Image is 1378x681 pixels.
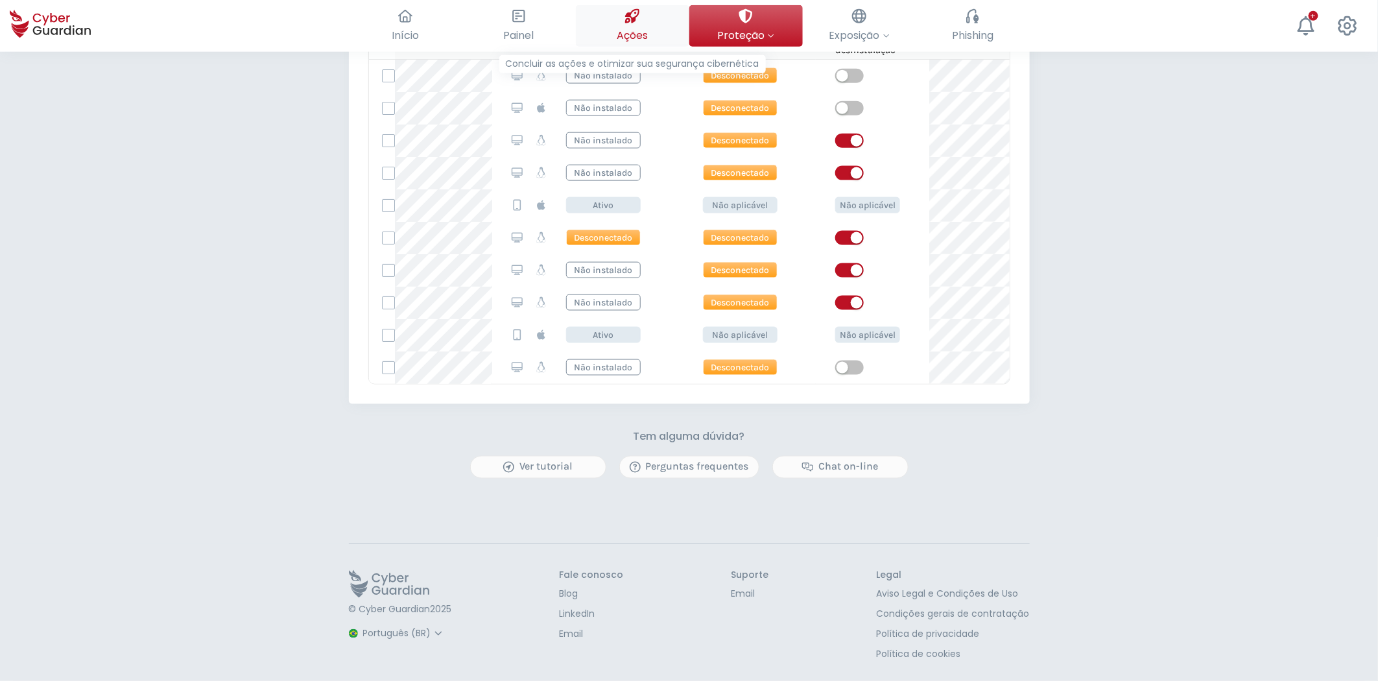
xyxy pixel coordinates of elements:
span: Não aplicável [835,197,900,213]
a: Condições gerais de contratação [877,608,1030,621]
div: Perguntas frequentes [630,459,749,475]
h3: Suporte [731,570,769,582]
span: Desconectado [703,230,778,246]
a: Email [731,588,769,601]
a: Aviso Legal e Condições de Uso [877,588,1030,601]
h3: Fale conosco [560,570,624,582]
span: Proteção [717,27,774,43]
a: Política de cookies [877,648,1030,662]
span: Desconectado [703,262,778,278]
span: Desconectado [703,294,778,311]
p: © Cyber Guardian 2025 [349,604,452,616]
span: Não instalado [566,67,641,84]
span: Desconectado [703,132,778,149]
span: Não instalado [566,262,641,278]
a: Email [560,628,624,641]
button: Início [349,5,462,47]
span: Não instalado [566,359,641,376]
button: Chat on-line [772,456,909,479]
button: Ver tutorial [470,456,606,479]
button: Exposição [803,5,916,47]
a: Blog [560,588,624,601]
a: LinkedIn [560,608,624,621]
div: + [1309,11,1318,21]
span: Não instalado [566,100,641,116]
span: Não aplicável [703,197,778,213]
span: Desconectado [703,359,778,376]
button: Painel [462,5,576,47]
a: Política de privacidade [877,628,1030,641]
span: Desconectado [566,230,641,246]
img: region-logo [349,629,358,638]
h3: Legal [877,570,1030,582]
button: Proteção [689,5,803,47]
span: Não instalado [566,294,641,311]
div: Ver tutorial [481,459,596,475]
span: Início [392,27,419,43]
span: Phishing [952,27,993,43]
span: Não aplicável [835,327,900,343]
button: AçõesConcluir as ações e otimizar sua segurança cibernética [576,5,689,47]
span: Ações [617,27,648,43]
span: Não instalado [566,165,641,181]
span: Ativo [566,197,641,213]
span: Desconectado [703,100,778,116]
span: Ativo [566,327,641,343]
span: Não aplicável [703,327,778,343]
button: Phishing [916,5,1030,47]
div: Chat on-line [783,459,898,475]
span: Painel [504,27,534,43]
button: Perguntas frequentes [619,456,759,479]
span: Desconectado [703,67,778,84]
span: Exposição [829,27,890,43]
p: Concluir as ações e otimizar sua segurança cibernética [499,55,766,73]
span: Desconectado [703,165,778,181]
h3: Tem alguma dúvida? [634,430,745,443]
span: Não instalado [566,132,641,149]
